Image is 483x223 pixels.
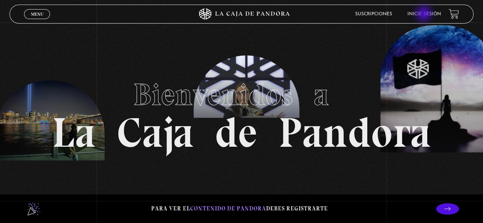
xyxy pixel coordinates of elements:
a: Suscripciones [355,12,392,16]
span: Cerrar [28,18,46,23]
a: Inicie sesión [407,12,441,16]
span: Bienvenidos a [133,76,350,113]
h1: La Caja de Pandora [52,70,431,154]
a: View your shopping cart [449,9,459,19]
p: Para ver el debes registrarte [151,204,328,214]
span: Menu [31,12,44,16]
span: contenido de Pandora [190,205,266,212]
